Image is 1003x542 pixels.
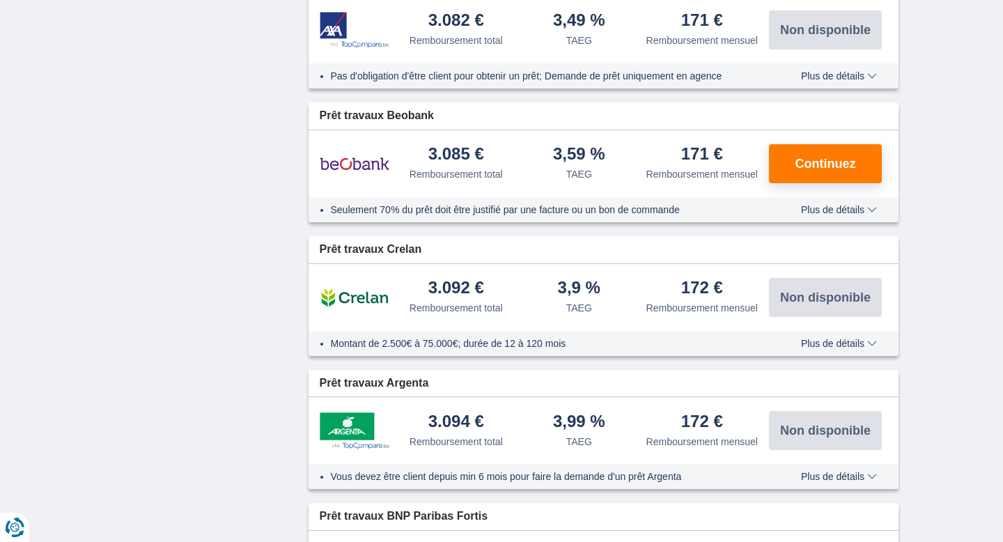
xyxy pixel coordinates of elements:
div: Remboursement mensuel [646,435,758,449]
span: Prêt travaux Beobank [320,108,435,124]
div: Remboursement mensuel [646,167,758,181]
span: Non disponible [780,424,871,437]
button: Plus de détails [791,471,887,482]
div: 3.082 € [428,12,484,31]
img: pret personnel Beobank [320,146,389,181]
div: Remboursement total [410,167,503,181]
li: Montant de 2.500€ à 75.000€; durée de 12 à 120 mois [331,336,761,350]
div: 3,59 % [553,146,605,164]
div: Remboursement total [410,435,503,449]
img: pret personnel Axa Bank [320,12,389,49]
li: Vous devez être client depuis min 6 mois pour faire la demande d'un prêt Argenta [331,470,761,483]
span: Plus de détails [801,339,877,348]
button: Non disponible [769,411,882,450]
div: Remboursement mensuel [646,33,758,47]
img: pret personnel Argenta [320,412,389,449]
div: 171 € [681,12,723,31]
div: 171 € [681,146,723,164]
li: Seulement 70% du prêt doit être justifié par une facture ou un bon de commande [331,203,761,217]
span: Prêt travaux BNP Paribas Fortis [320,509,488,525]
button: Non disponible [769,278,882,317]
div: 3.092 € [428,279,484,298]
div: 3.094 € [428,413,484,432]
span: Prêt travaux Argenta [320,375,429,392]
div: TAEG [566,435,592,449]
button: Continuez [769,144,882,183]
div: TAEG [566,33,592,47]
span: Prêt travaux Crelan [320,242,422,258]
span: Plus de détails [801,205,877,215]
span: Non disponible [780,291,871,304]
button: Plus de détails [791,338,887,349]
div: 3.085 € [428,146,484,164]
button: Plus de détails [791,204,887,215]
div: 172 € [681,413,723,432]
span: Continuez [795,157,856,170]
div: 3,9 % [558,279,600,298]
li: Pas d'obligation d'être client pour obtenir un prêt; Demande de prêt uniquement en agence [331,69,761,83]
span: Non disponible [780,24,871,36]
div: Remboursement total [410,301,503,315]
div: 172 € [681,279,723,298]
div: 3,99 % [553,413,605,432]
button: Plus de détails [791,70,887,82]
img: pret personnel Crelan [320,280,389,315]
div: TAEG [566,167,592,181]
div: TAEG [566,301,592,315]
button: Non disponible [769,10,882,49]
div: 3,49 % [553,12,605,31]
span: Plus de détails [801,71,877,81]
div: Remboursement mensuel [646,301,758,315]
div: Remboursement total [410,33,503,47]
span: Plus de détails [801,472,877,481]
